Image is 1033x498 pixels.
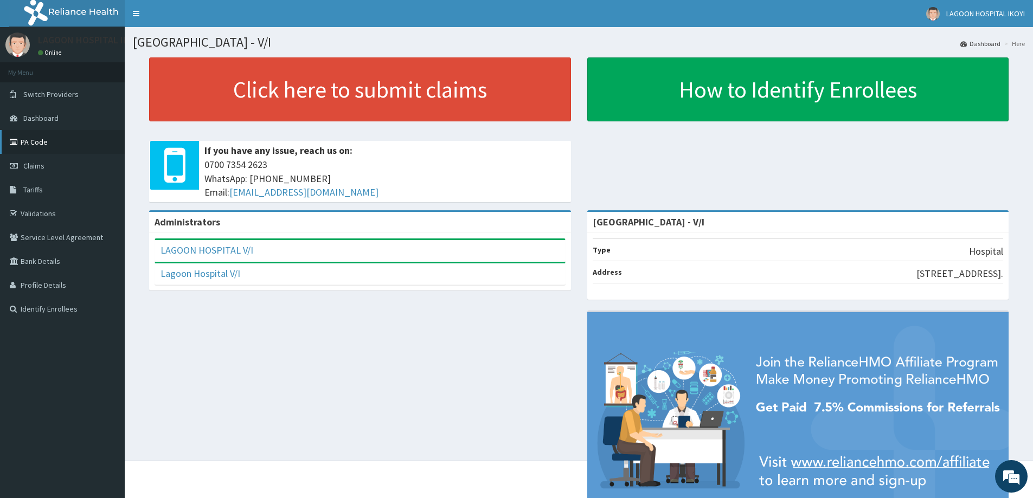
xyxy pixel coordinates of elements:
[38,49,64,56] a: Online
[593,245,611,255] b: Type
[926,7,940,21] img: User Image
[161,267,240,280] a: Lagoon Hospital V/I
[587,57,1009,121] a: How to Identify Enrollees
[960,39,1000,48] a: Dashboard
[155,216,220,228] b: Administrators
[969,244,1003,258] p: Hospital
[5,33,30,57] img: User Image
[161,244,253,256] a: LAGOON HOSPITAL V/I
[916,267,1003,281] p: [STREET_ADDRESS].
[23,161,44,171] span: Claims
[946,9,1025,18] span: LAGOON HOSPITAL IKOYI
[23,113,59,123] span: Dashboard
[23,185,43,195] span: Tariffs
[204,158,566,199] span: 0700 7354 2623 WhatsApp: [PHONE_NUMBER] Email:
[593,267,622,277] b: Address
[38,35,143,45] p: LAGOON HOSPITAL IKOYI
[1002,39,1025,48] li: Here
[23,89,79,99] span: Switch Providers
[133,35,1025,49] h1: [GEOGRAPHIC_DATA] - V/I
[229,186,378,198] a: [EMAIL_ADDRESS][DOMAIN_NAME]
[149,57,571,121] a: Click here to submit claims
[204,144,352,157] b: If you have any issue, reach us on:
[593,216,704,228] strong: [GEOGRAPHIC_DATA] - V/I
